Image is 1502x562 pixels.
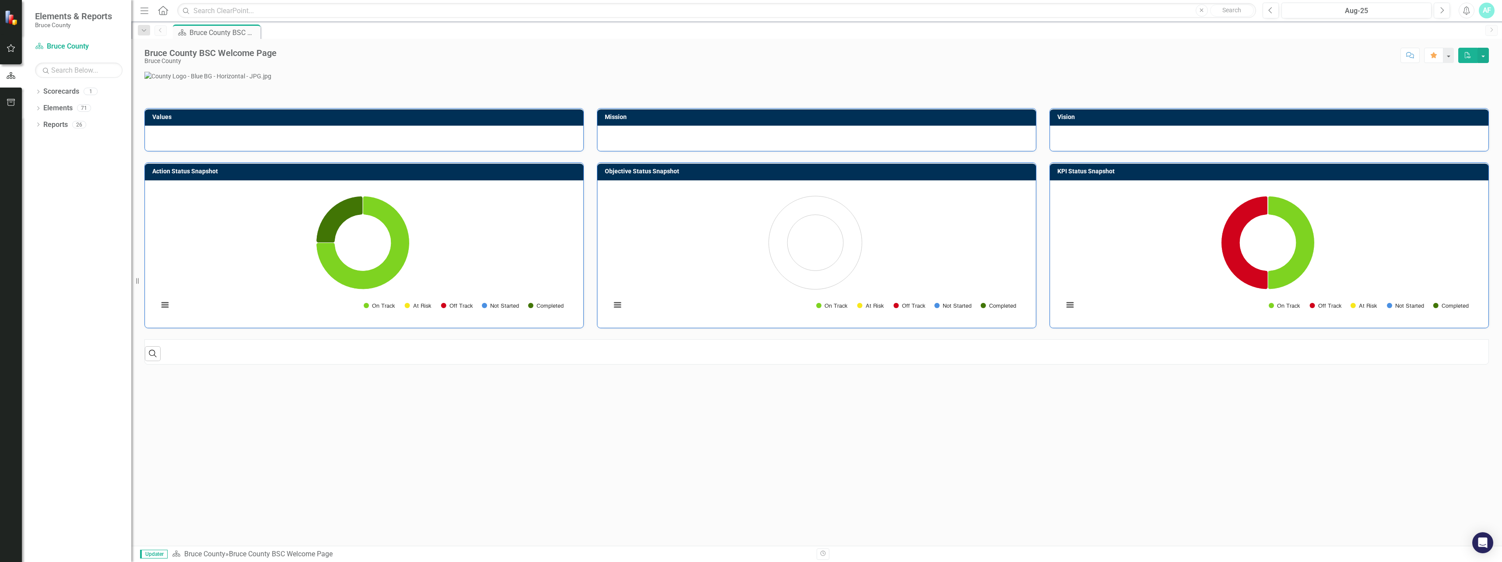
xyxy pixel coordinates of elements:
img: County Logo - Blue BG - Horizontal - JPG.jpg [144,72,1489,81]
button: Search [1210,4,1254,17]
div: Chart. Highcharts interactive chart. [1059,187,1479,319]
path: On Track, 2. [1268,196,1315,289]
h3: Mission [605,114,1032,120]
button: Show Completed [981,302,1016,309]
path: Completed, 1. [316,196,363,242]
div: Chart. Highcharts interactive chart. [154,187,574,319]
button: Show Off Track [1310,302,1341,309]
path: On Track, 3. [316,196,410,289]
span: Elements & Reports [35,11,112,21]
svg: Interactive chart [154,187,572,319]
text: Not Started [1395,303,1424,309]
button: Show At Risk [1351,302,1377,309]
small: Bruce County [35,21,112,28]
div: » [172,549,810,559]
h3: Objective Status Snapshot [605,168,1032,175]
button: Show On Track [364,302,395,309]
button: View chart menu, Chart [611,299,624,311]
div: 1 [84,88,98,95]
button: Show Not Started [1387,302,1424,309]
div: Bruce County [144,58,277,64]
text: Not Started [943,303,972,309]
a: Scorecards [43,87,79,97]
button: Aug-25 [1281,3,1432,18]
input: Search ClearPoint... [177,3,1256,18]
div: Chart. Highcharts interactive chart. [607,187,1027,319]
button: Show At Risk [405,302,431,309]
div: 26 [72,121,86,128]
span: Search [1222,7,1241,14]
button: Show Completed [1433,302,1469,309]
a: Bruce County [35,42,123,52]
input: Search Below... [35,63,123,78]
h3: Values [152,114,579,120]
span: Updater [140,550,168,558]
button: Show Not Started [482,302,519,309]
svg: Interactive chart [607,187,1024,319]
button: Show At Risk [857,302,884,309]
button: Show On Track [816,302,848,309]
button: Show Off Track [441,302,472,309]
img: ClearPoint Strategy [4,10,20,25]
button: Show On Track [1269,302,1300,309]
div: Bruce County BSC Welcome Page [190,27,258,38]
svg: Interactive chart [1059,187,1477,319]
h3: Vision [1057,114,1484,120]
button: AF [1479,3,1495,18]
button: Show Not Started [934,302,971,309]
div: Bruce County BSC Welcome Page [144,48,277,58]
div: Aug-25 [1284,6,1428,16]
path: Off Track, 2. [1221,196,1267,289]
button: Show Off Track [894,302,925,309]
a: Bruce County [184,550,225,558]
div: 71 [77,105,91,112]
button: Show Completed [528,302,564,309]
button: View chart menu, Chart [159,299,171,311]
button: View chart menu, Chart [1064,299,1076,311]
div: Open Intercom Messenger [1472,532,1493,553]
h3: Action Status Snapshot [152,168,579,175]
a: Elements [43,103,73,113]
h3: KPI Status Snapshot [1057,168,1484,175]
div: Bruce County BSC Welcome Page [229,550,333,558]
a: Reports [43,120,68,130]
